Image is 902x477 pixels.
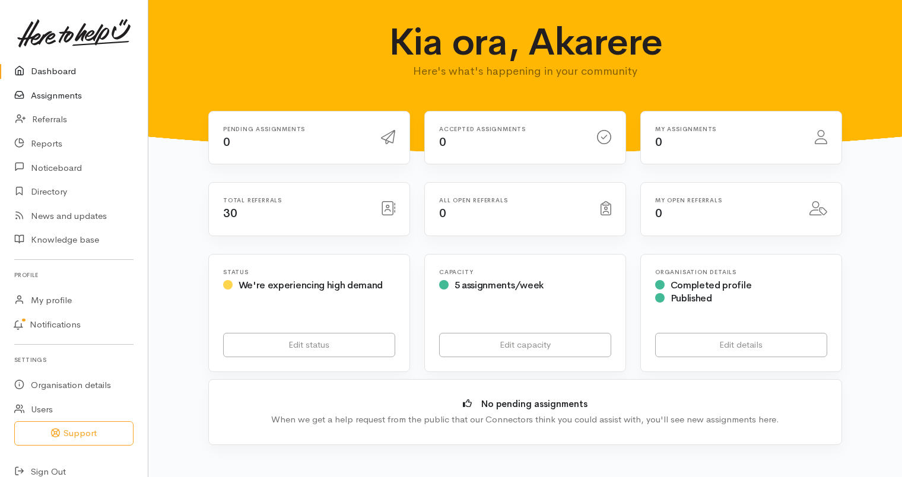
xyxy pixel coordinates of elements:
[14,352,134,368] h6: Settings
[439,197,586,203] h6: All open referrals
[239,279,383,291] span: We're experiencing high demand
[655,126,801,132] h6: My assignments
[455,279,544,291] span: 5 assignments/week
[223,333,395,357] a: Edit status
[351,21,700,63] h1: Kia ora, Akarere
[671,292,712,304] span: Published
[439,333,611,357] a: Edit capacity
[655,197,795,203] h6: My open referrals
[655,206,662,221] span: 0
[481,398,587,409] b: No pending assignments
[439,126,583,132] h6: Accepted assignments
[439,269,611,275] h6: Capacity
[223,197,367,203] h6: Total referrals
[439,206,446,221] span: 0
[655,135,662,150] span: 0
[671,279,752,291] span: Completed profile
[14,421,134,446] button: Support
[655,269,827,275] h6: Organisation Details
[227,413,824,427] div: When we get a help request from the public that our Connectors think you could assist with, you'l...
[223,206,237,221] span: 30
[439,135,446,150] span: 0
[223,126,367,132] h6: Pending assignments
[655,333,827,357] a: Edit details
[14,267,134,283] h6: Profile
[223,269,395,275] h6: Status
[223,135,230,150] span: 0
[351,63,700,79] p: Here's what's happening in your community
